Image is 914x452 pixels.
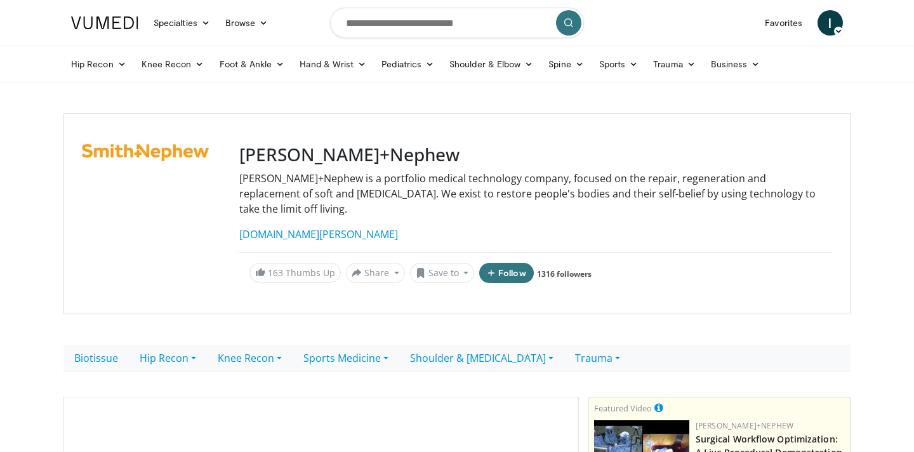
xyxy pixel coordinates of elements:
button: Share [346,263,405,283]
a: [PERSON_NAME]+Nephew [696,420,793,431]
a: Sports Medicine [293,345,399,371]
a: Knee Recon [134,51,212,77]
a: Pediatrics [374,51,442,77]
a: Spine [541,51,591,77]
a: Business [703,51,768,77]
a: [DOMAIN_NAME][PERSON_NAME] [239,227,398,241]
a: Browse [218,10,276,36]
a: 1316 followers [537,269,592,279]
a: Trauma [646,51,703,77]
img: VuMedi Logo [71,17,138,29]
a: Biotissue [63,345,129,371]
a: Sports [592,51,646,77]
a: Favorites [757,10,810,36]
a: Shoulder & Elbow [442,51,541,77]
button: Follow [479,263,534,283]
a: Hip Recon [129,345,207,371]
input: Search topics, interventions [330,8,584,38]
a: Hand & Wrist [292,51,374,77]
a: 163 Thumbs Up [249,263,341,282]
a: I [818,10,843,36]
a: Knee Recon [207,345,293,371]
small: Featured Video [594,402,652,414]
a: Shoulder & [MEDICAL_DATA] [399,345,564,371]
a: Hip Recon [63,51,134,77]
a: Foot & Ankle [212,51,293,77]
p: [PERSON_NAME]+Nephew is a portfolio medical technology company, focused on the repair, regenerati... [239,171,832,216]
a: Specialties [146,10,218,36]
a: Trauma [564,345,631,371]
span: 163 [268,267,283,279]
button: Save to [410,263,475,283]
h3: [PERSON_NAME]+Nephew [239,144,832,166]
